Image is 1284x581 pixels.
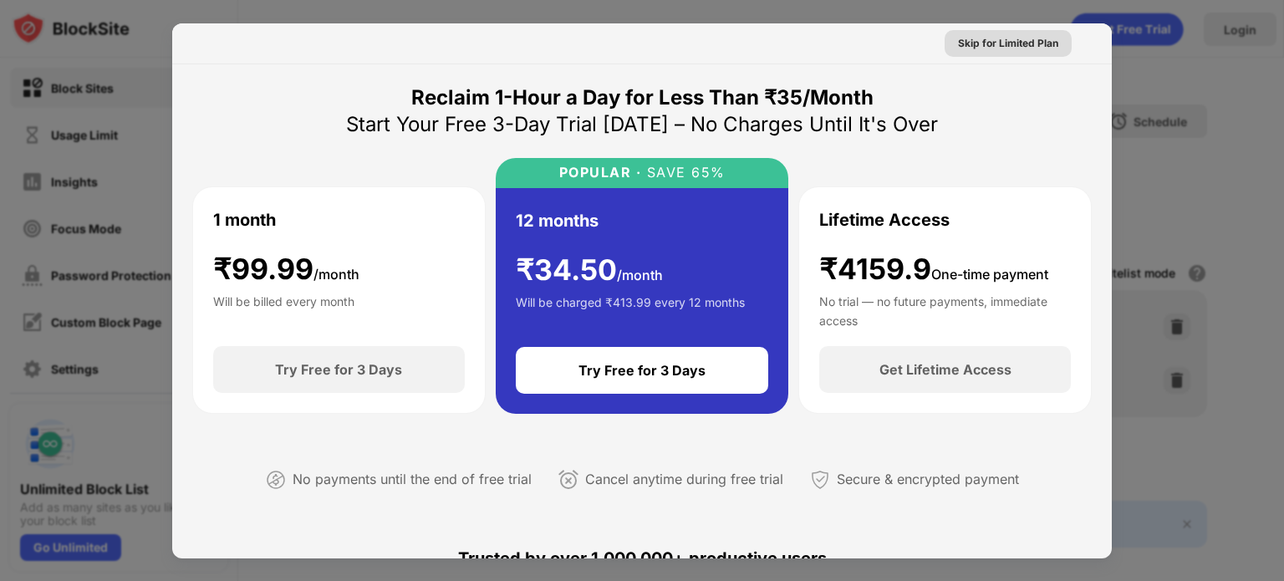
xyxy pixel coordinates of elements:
div: 1 month [213,207,276,232]
div: Cancel anytime during free trial [585,467,783,492]
div: SAVE 65% [641,165,726,181]
div: Reclaim 1-Hour a Day for Less Than ₹35/Month [411,84,874,111]
span: One-time payment [931,266,1048,283]
div: 12 months [516,208,599,233]
div: Try Free for 3 Days [578,362,706,379]
div: No trial — no future payments, immediate access [819,293,1071,326]
div: Will be charged ₹413.99 every 12 months [516,293,745,327]
div: Skip for Limited Plan [958,35,1058,52]
div: No payments until the end of free trial [293,467,532,492]
div: Secure & encrypted payment [837,467,1019,492]
div: Try Free for 3 Days [275,361,402,378]
div: Start Your Free 3-Day Trial [DATE] – No Charges Until It's Over [346,111,938,138]
img: cancel-anytime [558,470,578,490]
div: ₹ 99.99 [213,252,359,287]
div: ₹4159.9 [819,252,1048,287]
img: not-paying [266,470,286,490]
div: ₹ 34.50 [516,253,663,288]
div: Get Lifetime Access [879,361,1011,378]
div: Will be billed every month [213,293,354,326]
div: POPULAR · [559,165,642,181]
div: Lifetime Access [819,207,950,232]
img: secured-payment [810,470,830,490]
span: /month [313,266,359,283]
span: /month [617,267,663,283]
